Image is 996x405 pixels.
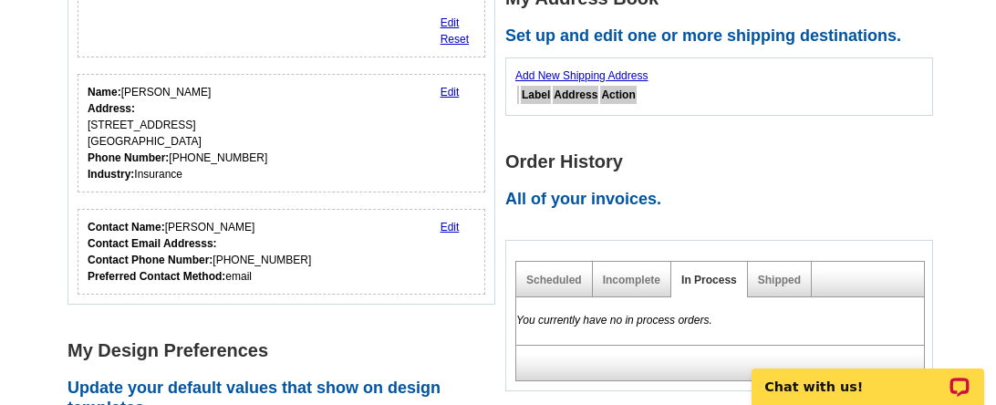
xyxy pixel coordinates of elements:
strong: Phone Number: [88,151,169,164]
em: You currently have no in process orders. [516,314,712,327]
strong: Name: [88,86,121,99]
iframe: LiveChat chat widget [740,348,996,405]
strong: Industry: [88,168,134,181]
th: Address [553,86,598,104]
div: Your personal details. [78,74,485,192]
div: [PERSON_NAME] [PHONE_NUMBER] email [88,219,311,285]
a: Edit [441,221,460,234]
h1: Order History [505,152,943,171]
div: [PERSON_NAME] [STREET_ADDRESS] [GEOGRAPHIC_DATA] [PHONE_NUMBER] Insurance [88,84,267,182]
a: Shipped [758,274,801,286]
h2: All of your invoices. [505,190,943,210]
strong: Contact Name: [88,221,165,234]
th: Label [521,86,551,104]
strong: Contact Email Addresss: [88,237,217,250]
h2: Set up and edit one or more shipping destinations. [505,26,943,47]
strong: Preferred Contact Method: [88,270,225,283]
a: In Process [681,274,737,286]
h1: My Design Preferences [67,341,505,360]
a: Incomplete [603,274,660,286]
a: Scheduled [526,274,582,286]
a: Edit [441,86,460,99]
strong: Address: [88,102,135,115]
a: Add New Shipping Address [515,69,648,82]
div: Who should we contact regarding order issues? [78,209,485,295]
th: Action [600,86,636,104]
a: Edit [441,16,460,29]
a: Reset [441,33,469,46]
strong: Contact Phone Number: [88,254,213,266]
